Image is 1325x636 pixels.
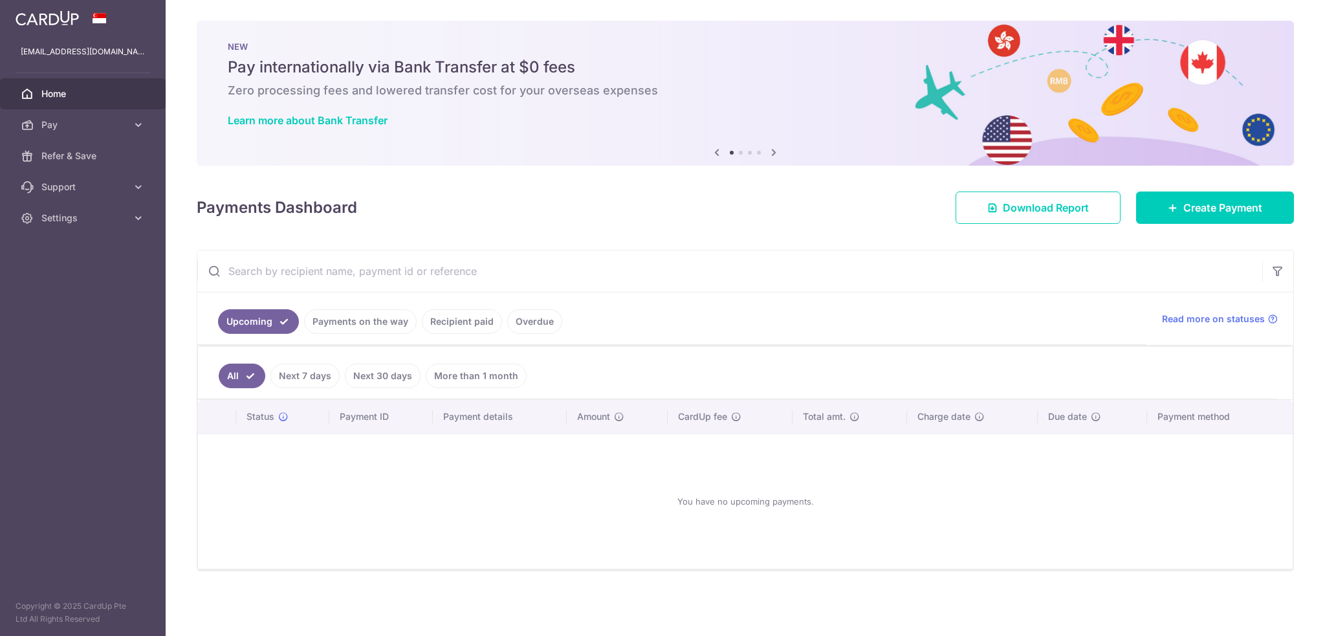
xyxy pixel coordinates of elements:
a: Create Payment [1136,192,1294,224]
span: Refer & Save [41,149,127,162]
a: Overdue [507,309,562,334]
a: Recipient paid [422,309,502,334]
span: Amount [577,410,610,423]
a: All [219,364,265,388]
th: Payment method [1147,400,1293,433]
a: Learn more about Bank Transfer [228,114,388,127]
h5: Pay internationally via Bank Transfer at $0 fees [228,57,1263,78]
a: Download Report [956,192,1121,224]
span: Charge date [917,410,970,423]
a: Payments on the way [304,309,417,334]
a: Next 7 days [270,364,340,388]
span: Support [41,181,127,193]
a: Read more on statuses [1162,313,1278,325]
span: CardUp fee [678,410,727,423]
span: Settings [41,212,127,225]
span: Home [41,87,127,100]
a: Upcoming [218,309,299,334]
h6: Zero processing fees and lowered transfer cost for your overseas expenses [228,83,1263,98]
input: Search by recipient name, payment id or reference [197,250,1262,292]
h4: Payments Dashboard [197,196,357,219]
iframe: Opens a widget where you can find more information [1242,597,1312,630]
span: Status [246,410,274,423]
span: Due date [1048,410,1087,423]
span: Read more on statuses [1162,313,1265,325]
div: You have no upcoming payments. [214,444,1277,558]
p: NEW [228,41,1263,52]
span: Total amt. [803,410,846,423]
img: CardUp [16,10,79,26]
th: Payment details [433,400,567,433]
img: Bank transfer banner [197,21,1294,166]
span: Download Report [1003,200,1089,215]
span: Create Payment [1183,200,1262,215]
a: Next 30 days [345,364,421,388]
th: Payment ID [329,400,433,433]
p: [EMAIL_ADDRESS][DOMAIN_NAME] [21,45,145,58]
span: Pay [41,118,127,131]
a: More than 1 month [426,364,527,388]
